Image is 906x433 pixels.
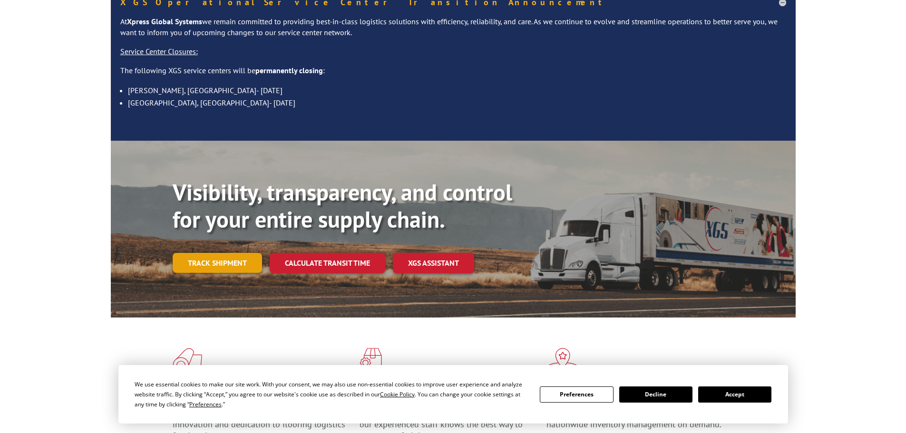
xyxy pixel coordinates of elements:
[127,17,202,26] strong: Xpress Global Systems
[173,177,512,234] b: Visibility, transparency, and control for your entire supply chain.
[173,348,202,373] img: xgs-icon-total-supply-chain-intelligence-red
[189,400,222,408] span: Preferences
[360,348,382,373] img: xgs-icon-focused-on-flooring-red
[118,365,788,423] div: Cookie Consent Prompt
[619,386,692,403] button: Decline
[698,386,771,403] button: Accept
[380,390,415,398] span: Cookie Policy
[393,253,474,273] a: XGS ASSISTANT
[255,66,323,75] strong: permanently closing
[120,16,786,47] p: At we remain committed to providing best-in-class logistics solutions with efficiency, reliabilit...
[135,379,528,409] div: We use essential cookies to make our site work. With your consent, we may also use non-essential ...
[540,386,613,403] button: Preferences
[120,47,198,56] u: Service Center Closures:
[173,253,262,273] a: Track shipment
[128,96,786,109] li: [GEOGRAPHIC_DATA], [GEOGRAPHIC_DATA]- [DATE]
[128,84,786,96] li: [PERSON_NAME], [GEOGRAPHIC_DATA]- [DATE]
[120,65,786,84] p: The following XGS service centers will be :
[270,253,385,273] a: Calculate transit time
[546,348,579,373] img: xgs-icon-flagship-distribution-model-red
